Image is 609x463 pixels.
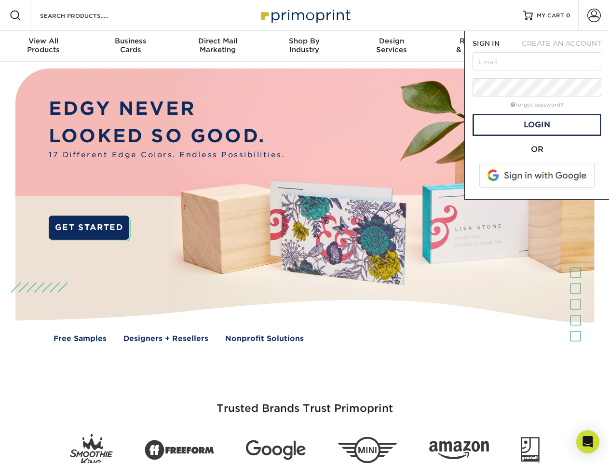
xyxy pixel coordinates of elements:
span: SIGN IN [473,40,500,47]
a: Resources& Templates [435,31,522,62]
img: Google [246,440,306,460]
div: Industry [261,37,348,54]
img: Amazon [429,441,489,460]
span: Resources [435,37,522,45]
a: GET STARTED [49,216,129,240]
input: Email [473,52,601,70]
img: Goodwill [521,437,540,463]
a: BusinessCards [87,31,174,62]
a: Nonprofit Solutions [225,333,304,344]
span: Design [348,37,435,45]
img: Primoprint [257,5,353,26]
h3: Trusted Brands Trust Primoprint [23,379,587,426]
span: Shop By [261,37,348,45]
p: LOOKED SO GOOD. [49,123,285,150]
a: forgot password? [511,102,563,108]
p: EDGY NEVER [49,95,285,123]
span: 0 [566,12,570,19]
a: Designers + Resellers [123,333,208,344]
div: OR [473,144,601,155]
span: MY CART [537,12,564,20]
a: Free Samples [54,333,107,344]
span: 17 Different Edge Colors. Endless Possibilities. [49,150,285,161]
div: Marketing [174,37,261,54]
a: DesignServices [348,31,435,62]
div: Services [348,37,435,54]
span: Direct Mail [174,37,261,45]
div: & Templates [435,37,522,54]
input: SEARCH PRODUCTS..... [39,10,133,21]
div: Open Intercom Messenger [576,430,599,453]
a: Login [473,114,601,136]
div: Cards [87,37,174,54]
a: Direct MailMarketing [174,31,261,62]
a: Shop ByIndustry [261,31,348,62]
span: CREATE AN ACCOUNT [522,40,601,47]
span: Business [87,37,174,45]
